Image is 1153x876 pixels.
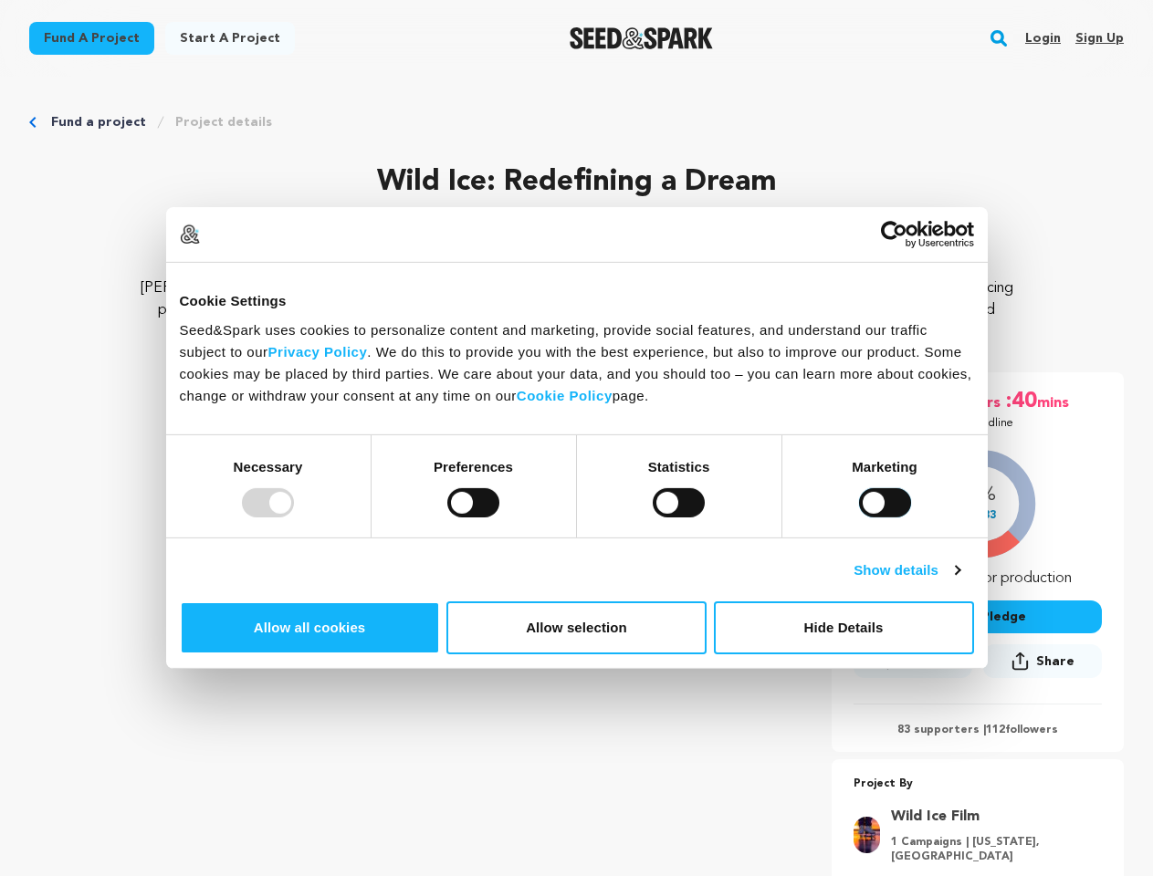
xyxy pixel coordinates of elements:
p: Anchorage, [US_STATE] | Film Feature [29,219,1124,241]
button: Hide Details [714,601,974,654]
strong: Preferences [434,458,513,474]
a: Fund a project [29,22,154,55]
img: e185fddf824c56ec.jpg [854,817,880,853]
a: Fund a project [51,113,146,131]
span: hrs [979,387,1004,416]
p: 1 Campaigns | [US_STATE], [GEOGRAPHIC_DATA] [891,835,1091,864]
a: Seed&Spark Homepage [570,27,713,49]
a: Sign up [1075,24,1124,53]
a: Show details [854,559,959,581]
span: :40 [1004,387,1037,416]
img: Seed&Spark Logo Dark Mode [570,27,713,49]
span: Share [983,644,1102,685]
p: [PERSON_NAME] journeys to [US_STATE] to skate beneath the aurora borealis, rediscovering love for... [139,277,1014,343]
img: logo [180,224,200,245]
p: 83 supporters | followers [854,723,1102,737]
span: 112 [986,725,1005,735]
a: Login [1025,24,1061,53]
strong: Necessary [234,458,303,474]
a: Goto Wild Ice Film profile [891,806,1091,828]
div: Breadcrumb [29,113,1124,131]
a: Privacy Policy [268,343,368,359]
strong: Statistics [648,458,710,474]
strong: Marketing [852,458,917,474]
button: Allow all cookies [180,601,440,654]
span: mins [1037,387,1073,416]
p: Wild Ice: Redefining a Dream [29,161,1124,204]
span: Share [1036,652,1074,671]
div: Cookie Settings [180,290,974,312]
a: Cookie Policy [517,387,613,402]
button: Allow selection [446,601,707,654]
div: Seed&Spark uses cookies to personalize content and marketing, provide social features, and unders... [180,318,974,406]
a: Start a project [165,22,295,55]
button: Share [983,644,1102,678]
p: Project By [854,774,1102,795]
a: Usercentrics Cookiebot - opens in a new window [814,221,974,248]
a: Project details [175,113,272,131]
p: Documentary, Adventure [29,241,1124,263]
